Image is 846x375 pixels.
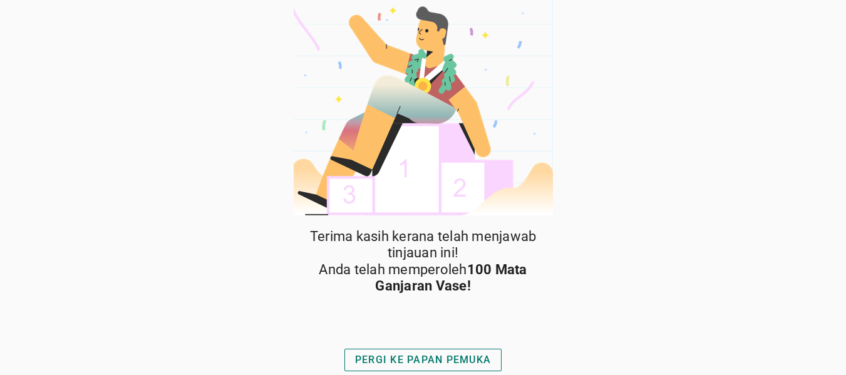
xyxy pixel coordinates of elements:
strong: 100 Mata Ganjaran Vase! [375,262,527,294]
div: PERGI KE PAPAN PEMUKA [355,352,491,367]
span: Anda telah memperoleh [292,262,555,295]
span: Terima kasih kerana telah menjawab tinjauan ini! [292,229,555,262]
button: PERGI KE PAPAN PEMUKA [344,349,502,371]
